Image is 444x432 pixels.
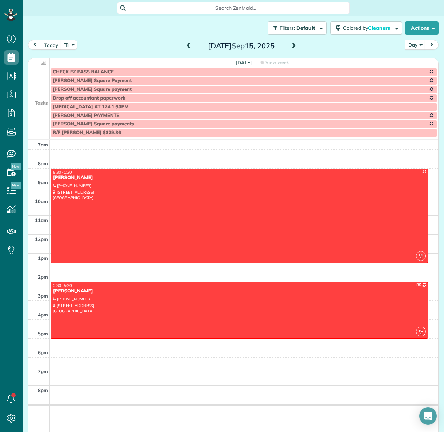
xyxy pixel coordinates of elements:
[38,255,48,261] span: 1pm
[265,60,289,65] span: View week
[35,217,48,223] span: 11am
[38,368,48,374] span: 7pm
[41,40,61,50] button: today
[416,255,425,262] small: 1
[330,21,402,35] button: Colored byCleaners
[53,283,72,288] span: 2:30 - 5:30
[38,312,48,318] span: 4pm
[419,328,423,332] span: FC
[11,182,21,189] span: New
[416,331,425,338] small: 1
[236,60,252,65] span: [DATE]
[368,25,391,31] span: Cleaners
[419,407,437,425] div: Open Intercom Messenger
[53,288,426,294] div: [PERSON_NAME]
[53,121,134,127] span: [PERSON_NAME] Square payments
[53,113,120,118] span: [PERSON_NAME] PAYMENTS
[35,236,48,242] span: 12pm
[232,41,245,50] span: Sep
[38,350,48,355] span: 6pm
[53,175,426,181] div: [PERSON_NAME]
[268,21,327,35] button: Filters: Default
[280,25,295,31] span: Filters:
[405,21,439,35] button: Actions
[419,253,423,257] span: FC
[264,21,327,35] a: Filters: Default
[405,40,425,50] button: Day
[38,331,48,336] span: 5pm
[53,104,129,110] span: [MEDICAL_DATA] AT 174 1:30PM
[38,274,48,280] span: 2pm
[11,163,21,170] span: New
[53,95,125,101] span: Drop off accountant paperwork
[38,293,48,299] span: 3pm
[35,198,48,204] span: 10am
[53,170,72,175] span: 8:30 - 1:30
[53,78,132,84] span: [PERSON_NAME] Square Payment
[53,69,114,75] span: CHECK EZ PASS BALANCE
[196,42,287,50] h2: [DATE] 15, 2025
[38,179,48,185] span: 9am
[38,161,48,166] span: 8am
[425,40,439,50] button: next
[38,142,48,148] span: 7am
[53,130,121,136] span: R/F [PERSON_NAME] $329.36
[53,86,132,92] span: [PERSON_NAME] Square payment
[28,40,42,50] button: prev
[38,387,48,393] span: 8pm
[296,25,316,31] span: Default
[343,25,393,31] span: Colored by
